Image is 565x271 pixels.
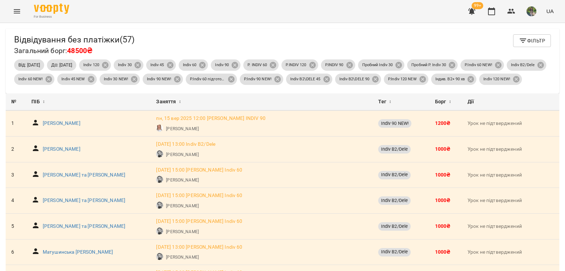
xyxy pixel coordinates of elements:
p: P. INDIV 60 [248,62,267,68]
img: 82b6375e9aa1348183c3d715e536a179.jpg [527,6,536,16]
a: Матушинська [PERSON_NAME] [43,249,113,256]
div: Дії [468,98,554,106]
div: Indiv 30 NEW! [100,74,140,85]
p: P.Indiv 90 NEW! [244,76,272,82]
div: P.Indiv 60 підготовка до DELE! [186,74,237,85]
div: № [11,98,20,106]
p: P.Indiv 60 NEW! [465,62,492,68]
span: Від: [DATE] [14,62,44,68]
div: Indiv 45 [146,59,176,71]
a: [PERSON_NAME] та [PERSON_NAME] [43,223,125,230]
h6: Загальний борг: [14,45,135,56]
b: 1000 ₴ [435,223,451,229]
a: [PERSON_NAME] [166,177,198,183]
a: [DATE] 15:00 [PERSON_NAME] Indiv 60 [156,167,242,174]
span: ↕ [43,98,45,106]
div: Indiv B2\DELE 90 [335,74,381,85]
p: Урок не підтверджений [468,120,554,127]
button: Menu [8,3,25,20]
p: [PERSON_NAME] та [PERSON_NAME] [43,197,125,204]
div: P.Indiv 60 NEW! [460,59,504,71]
span: Indiv B2/Dele [378,172,411,178]
span: 48500₴ [67,47,92,55]
img: Iván Sánchez-Gil [156,253,163,260]
a: [PERSON_NAME] [166,254,198,260]
div: Indiv 120 [79,59,111,71]
a: [PERSON_NAME] [166,126,198,132]
span: ↕ [179,98,181,106]
p: P.INDIV 120 [286,62,306,68]
div: Indiv 90 [211,59,240,71]
p: Indiv 60 NEW! [18,76,43,82]
p: P.Indiv 60 підготовка до DELE! [190,76,225,82]
b: 1000 ₴ [435,146,451,152]
h5: Відвідування без платіжки ( 57 ) [14,34,135,45]
div: P. INDIV 60 [243,59,279,71]
b: 1200 ₴ [435,120,451,126]
div: Indiv 60 NEW! [14,74,54,85]
td: 2 [6,137,26,162]
div: P.INDIV 120 [281,59,318,71]
div: Indiv 120 NEW! [479,74,522,85]
div: Indiv 45 NEW [57,74,96,85]
a: [PERSON_NAME] [166,229,198,235]
span: ↕ [449,98,451,106]
p: Indiv 90 NEW! [147,76,171,82]
p: Урок не підтверджений [468,172,554,179]
p: Indiv 45 NEW [61,76,85,82]
a: [PERSON_NAME] [43,120,81,127]
span: Заняття [156,98,176,106]
div: P.Indiv 120 NEW [384,74,428,85]
a: [PERSON_NAME] [166,203,198,209]
td: 5 [6,214,26,240]
div: P.Indiv 90 NEW! [240,74,283,85]
p: Indiv 30 [118,62,132,68]
p: Indiv B2\DELE 45 [290,76,321,82]
div: Indiv 30 [114,59,143,71]
p: Indiv 90 [215,62,229,68]
p: Пробний Indiv 30 [362,62,393,68]
div: Indiv 60 [179,59,208,71]
p: Indiv 60 [183,62,197,68]
p: P.Indiv 120 NEW [388,76,417,82]
p: Урок не підтверджений [468,223,554,230]
div: Indiv B2/Dele [507,59,546,71]
span: Фільтр [519,36,545,45]
span: Тег [378,98,386,106]
span: UA [546,7,554,15]
span: Борг [435,98,446,106]
span: До: [DATE] [47,62,76,68]
span: Indiv B2/Dele [378,146,411,152]
td: 3 [6,162,26,188]
b: 1000 ₴ [435,249,451,255]
p: Урок не підтверджений [468,197,554,204]
td: 6 [6,239,26,265]
span: Indiv B2/Dele [378,249,411,255]
a: [DATE] 15:00 [PERSON_NAME] Indiv 60 [156,192,242,199]
img: Кравченко Тетяна [156,125,163,132]
a: пн, 15 вер 2025 12:00 [PERSON_NAME] INDIV 90 [156,115,266,122]
a: [DATE] 13:00 Indiv B2/Dele [156,141,215,148]
p: Індив. В2+ 90 хв [435,76,465,82]
span: Indiv B2/Dele [378,223,411,230]
p: Indiv 120 [83,62,99,68]
p: Indiv 120 NEW! [483,76,510,82]
a: [PERSON_NAME] [43,146,81,153]
img: Iván Sánchez-Gil [156,150,163,157]
span: 99+ [472,2,483,9]
a: [PERSON_NAME] [166,151,198,158]
a: [PERSON_NAME] та [PERSON_NAME] [43,172,125,179]
td: 4 [6,188,26,214]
